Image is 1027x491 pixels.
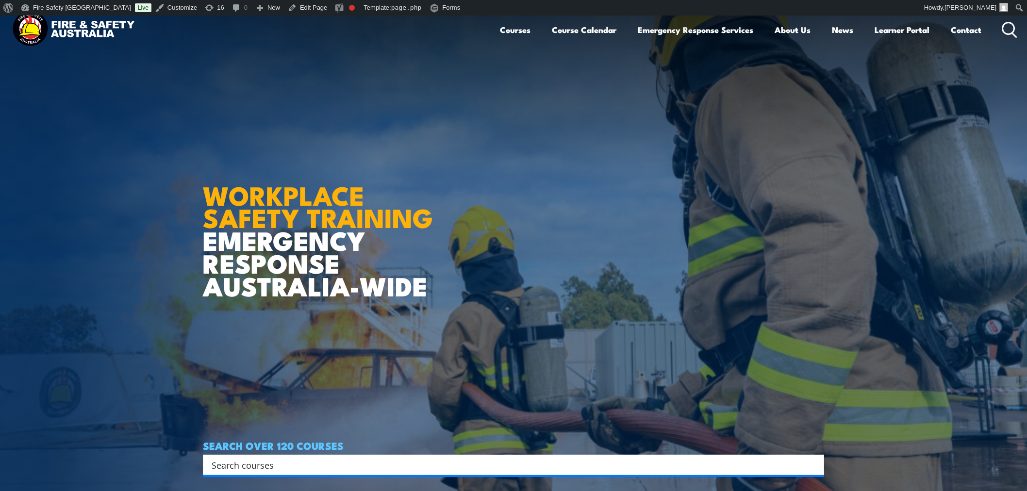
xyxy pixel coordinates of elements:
h4: SEARCH OVER 120 COURSES [203,440,824,451]
input: Search input [212,458,803,472]
a: Contact [951,17,981,43]
a: Live [135,3,151,12]
a: News [832,17,853,43]
span: page.php [391,4,422,11]
a: Courses [500,17,530,43]
a: Learner Portal [875,17,929,43]
a: About Us [775,17,811,43]
h1: EMERGENCY RESPONSE AUSTRALIA-WIDE [203,159,440,297]
form: Search form [214,458,805,472]
div: Needs improvement [349,5,355,11]
button: Search magnifier button [807,458,821,472]
strong: WORKPLACE SAFETY TRAINING [203,174,433,237]
a: Course Calendar [552,17,616,43]
a: Emergency Response Services [638,17,753,43]
span: [PERSON_NAME] [944,4,996,11]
